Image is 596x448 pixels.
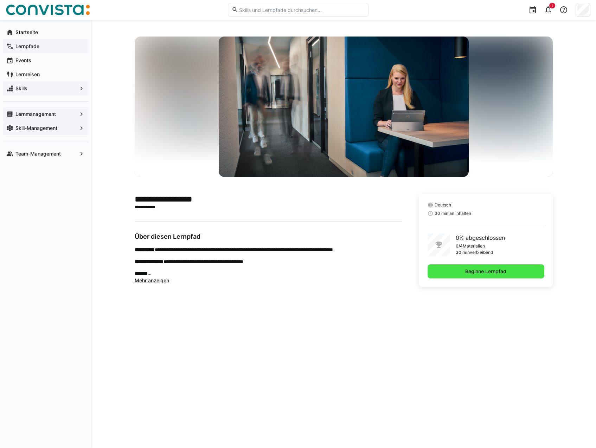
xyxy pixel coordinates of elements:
[135,277,169,283] span: Mehr anzeigen
[135,233,402,241] h3: Über diesen Lernpfad
[238,7,364,13] input: Skills und Lernpfade durchsuchen…
[435,202,451,208] span: Deutsch
[551,4,553,8] span: 1
[435,211,471,216] span: 30 min an Inhalten
[456,250,470,255] p: 30 min
[470,250,493,255] p: verbleibend
[456,243,463,249] p: 0/4
[463,243,485,249] p: Materialien
[428,264,544,278] button: Beginne Lernpfad
[456,233,505,242] p: 0% abgeschlossen
[464,268,507,275] span: Beginne Lernpfad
